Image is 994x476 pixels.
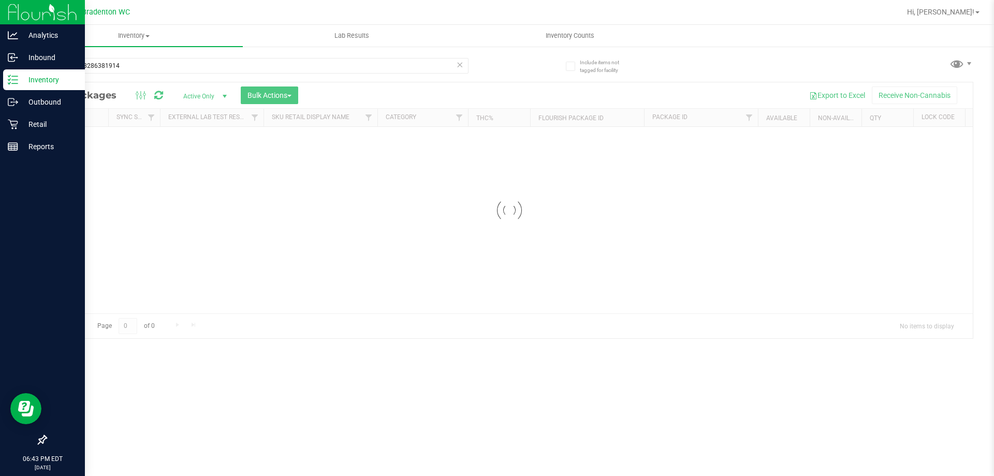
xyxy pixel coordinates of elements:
[25,31,243,40] span: Inventory
[18,140,80,153] p: Reports
[18,29,80,41] p: Analytics
[580,59,632,74] span: Include items not tagged for facility
[8,30,18,40] inline-svg: Analytics
[456,58,463,71] span: Clear
[18,96,80,108] p: Outbound
[46,58,469,74] input: Search Package ID, Item Name, SKU, Lot or Part Number...
[907,8,974,16] span: Hi, [PERSON_NAME]!
[82,8,130,17] span: Bradenton WC
[18,51,80,64] p: Inbound
[8,52,18,63] inline-svg: Inbound
[5,464,80,471] p: [DATE]
[18,118,80,131] p: Retail
[320,31,383,40] span: Lab Results
[18,74,80,86] p: Inventory
[5,454,80,464] p: 06:43 PM EDT
[10,393,41,424] iframe: Resource center
[243,25,461,47] a: Lab Results
[8,97,18,107] inline-svg: Outbound
[532,31,608,40] span: Inventory Counts
[8,141,18,152] inline-svg: Reports
[8,119,18,129] inline-svg: Retail
[8,75,18,85] inline-svg: Inventory
[25,25,243,47] a: Inventory
[461,25,679,47] a: Inventory Counts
